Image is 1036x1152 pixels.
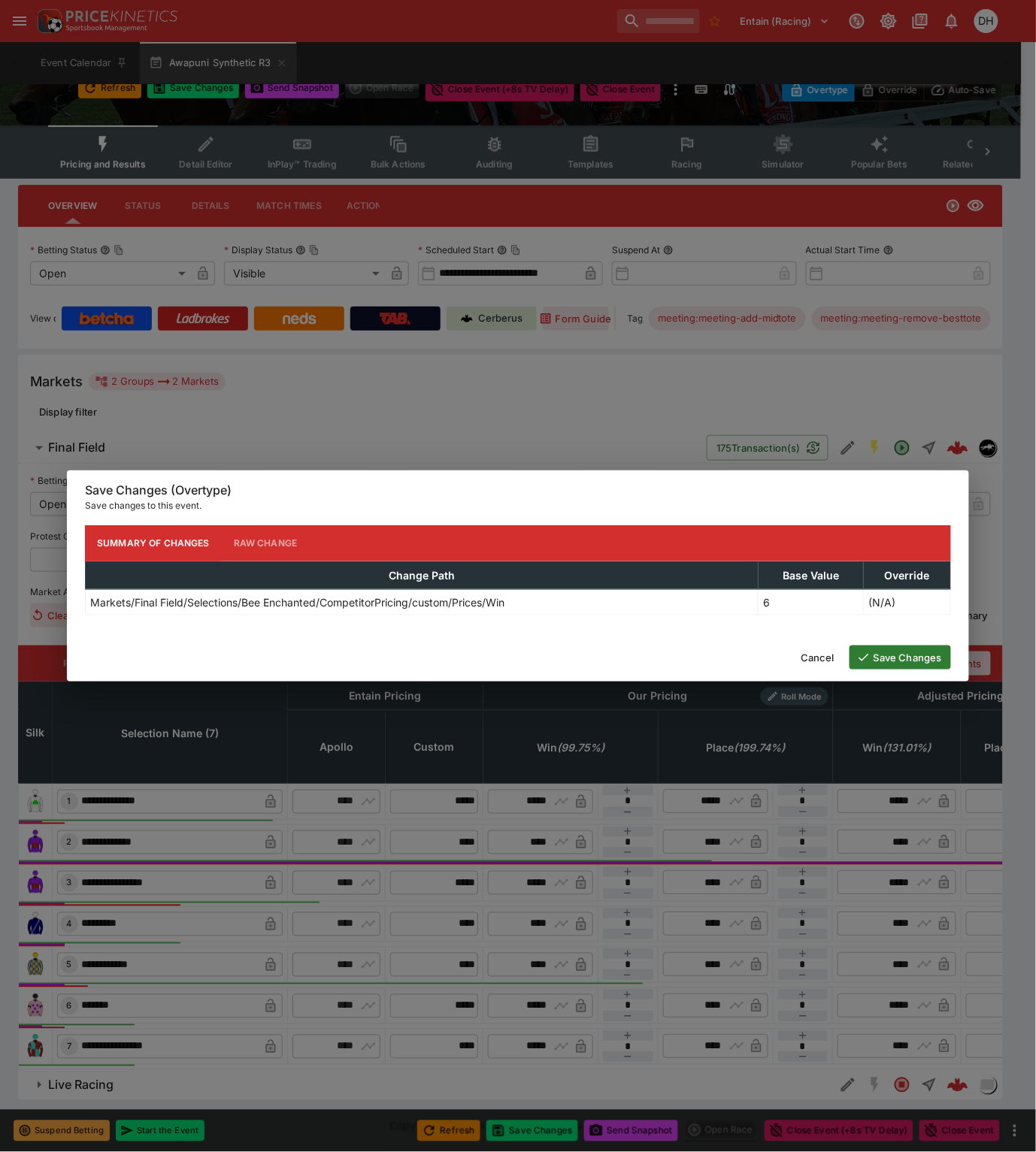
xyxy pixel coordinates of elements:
[85,525,222,561] button: Summary of Changes
[85,498,951,513] p: Save changes to this event.
[864,589,951,615] td: (N/A)
[90,594,504,610] p: Markets/Final Field/Selections/Bee Enchanted/CompetitorPricing/custom/Prices/Win
[86,561,759,589] th: Change Path
[792,646,844,670] button: Cancel
[759,561,864,589] th: Base Value
[759,589,864,615] td: 6
[222,525,310,561] button: Raw Change
[864,561,951,589] th: Override
[85,482,951,498] h6: Save Changes (Overtype)
[850,646,951,670] button: Save Changes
